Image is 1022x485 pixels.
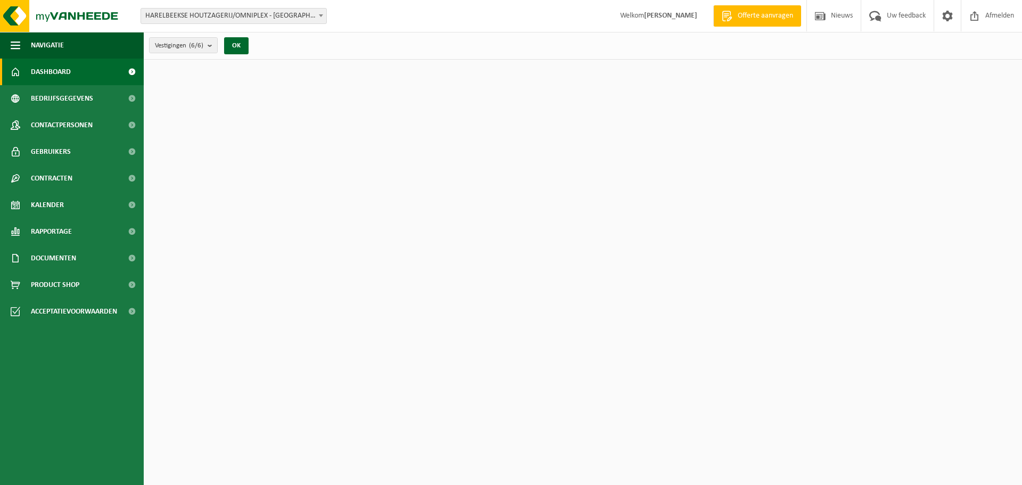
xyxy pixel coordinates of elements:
[31,298,117,325] span: Acceptatievoorwaarden
[224,37,249,54] button: OK
[713,5,801,27] a: Offerte aanvragen
[31,218,72,245] span: Rapportage
[155,38,203,54] span: Vestigingen
[31,85,93,112] span: Bedrijfsgegevens
[735,11,796,21] span: Offerte aanvragen
[141,9,326,23] span: HARELBEEKSE HOUTZAGERIJ/OMNIPLEX - HARELBEKE
[141,8,327,24] span: HARELBEEKSE HOUTZAGERIJ/OMNIPLEX - HARELBEKE
[31,59,71,85] span: Dashboard
[189,42,203,49] count: (6/6)
[31,32,64,59] span: Navigatie
[149,37,218,53] button: Vestigingen(6/6)
[31,272,79,298] span: Product Shop
[31,112,93,138] span: Contactpersonen
[31,138,71,165] span: Gebruikers
[31,165,72,192] span: Contracten
[31,192,64,218] span: Kalender
[31,245,76,272] span: Documenten
[644,12,697,20] strong: [PERSON_NAME]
